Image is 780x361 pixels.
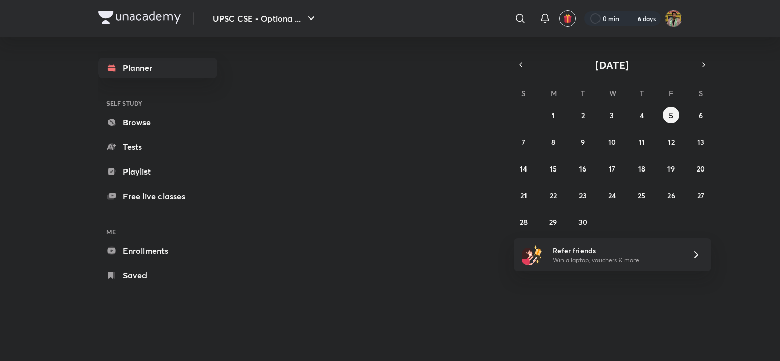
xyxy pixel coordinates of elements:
button: September 26, 2025 [663,187,679,203]
button: September 12, 2025 [663,134,679,150]
button: September 9, 2025 [574,134,591,150]
img: streak [625,13,636,24]
button: September 27, 2025 [693,187,709,203]
button: September 5, 2025 [663,107,679,123]
a: Tests [98,137,217,157]
abbr: September 30, 2025 [578,217,587,227]
abbr: September 22, 2025 [550,191,557,200]
abbr: September 19, 2025 [667,164,675,174]
abbr: Wednesday [609,88,616,98]
abbr: September 1, 2025 [552,110,555,120]
a: Company Logo [98,11,181,26]
button: September 7, 2025 [515,134,532,150]
a: Browse [98,112,217,132]
abbr: Monday [551,88,557,98]
abbr: September 12, 2025 [668,137,675,147]
button: September 11, 2025 [633,134,650,150]
abbr: September 13, 2025 [697,137,704,147]
abbr: September 5, 2025 [669,110,673,120]
a: Saved [98,265,217,286]
button: September 19, 2025 [663,160,679,177]
button: September 1, 2025 [545,107,561,123]
abbr: September 16, 2025 [579,164,586,174]
button: September 16, 2025 [574,160,591,177]
a: Free live classes [98,186,217,206]
abbr: September 9, 2025 [581,137,585,147]
img: referral [522,244,542,265]
button: avatar [559,10,576,27]
h6: SELF STUDY [98,94,217,112]
button: September 24, 2025 [604,187,620,203]
abbr: September 27, 2025 [697,191,704,200]
a: Planner [98,58,217,78]
abbr: September 29, 2025 [549,217,557,227]
button: September 8, 2025 [545,134,561,150]
button: September 30, 2025 [574,214,591,230]
abbr: Tuesday [581,88,585,98]
abbr: September 25, 2025 [638,191,645,200]
abbr: September 3, 2025 [610,110,614,120]
abbr: September 2, 2025 [581,110,585,120]
img: Company Logo [98,11,181,24]
abbr: Friday [669,88,673,98]
span: [DATE] [595,58,629,72]
button: September 18, 2025 [633,160,650,177]
abbr: Saturday [699,88,703,98]
button: September 15, 2025 [545,160,561,177]
abbr: Thursday [640,88,644,98]
abbr: September 6, 2025 [699,110,703,120]
button: September 17, 2025 [604,160,620,177]
abbr: September 8, 2025 [551,137,555,147]
abbr: September 11, 2025 [639,137,645,147]
abbr: September 24, 2025 [608,191,616,200]
button: September 10, 2025 [604,134,620,150]
button: September 3, 2025 [604,107,620,123]
abbr: September 17, 2025 [609,164,615,174]
a: Enrollments [98,240,217,261]
abbr: September 26, 2025 [667,191,675,200]
button: [DATE] [528,58,697,72]
abbr: September 7, 2025 [522,137,525,147]
button: UPSC CSE - Optiona ... [207,8,323,29]
abbr: September 15, 2025 [550,164,557,174]
button: September 29, 2025 [545,214,561,230]
button: September 20, 2025 [693,160,709,177]
abbr: September 14, 2025 [520,164,527,174]
abbr: September 18, 2025 [638,164,645,174]
a: Playlist [98,161,217,182]
abbr: Sunday [521,88,525,98]
button: September 6, 2025 [693,107,709,123]
button: September 13, 2025 [693,134,709,150]
button: September 25, 2025 [633,187,650,203]
p: Win a laptop, vouchers & more [553,256,679,265]
abbr: September 28, 2025 [520,217,528,227]
abbr: September 10, 2025 [608,137,616,147]
button: September 28, 2025 [515,214,532,230]
abbr: September 21, 2025 [520,191,527,200]
img: avatar [563,14,572,23]
button: September 2, 2025 [574,107,591,123]
h6: Refer friends [553,245,679,256]
button: September 21, 2025 [515,187,532,203]
button: September 4, 2025 [633,107,650,123]
abbr: September 4, 2025 [640,110,644,120]
button: September 14, 2025 [515,160,532,177]
abbr: September 20, 2025 [697,164,705,174]
button: September 22, 2025 [545,187,561,203]
h6: ME [98,223,217,240]
button: September 23, 2025 [574,187,591,203]
img: Akshat Tiwari [665,10,682,27]
abbr: September 23, 2025 [579,191,587,200]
